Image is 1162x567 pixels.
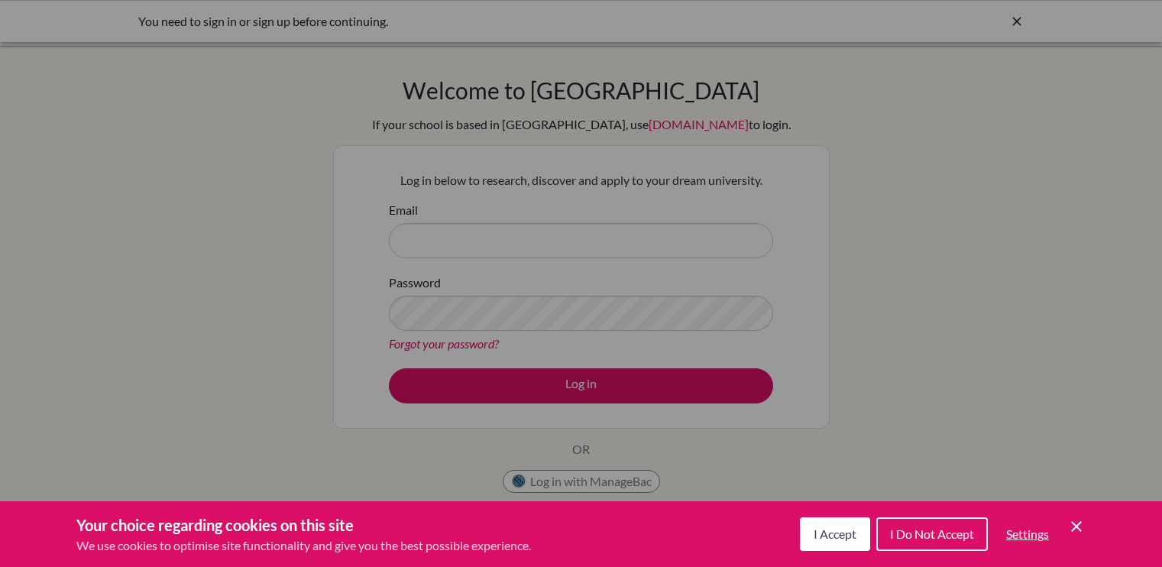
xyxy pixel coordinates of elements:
[890,526,974,541] span: I Do Not Accept
[76,536,531,555] p: We use cookies to optimise site functionality and give you the best possible experience.
[876,517,988,551] button: I Do Not Accept
[1006,526,1049,541] span: Settings
[814,526,856,541] span: I Accept
[1067,517,1086,536] button: Save and close
[76,514,531,536] h3: Your choice regarding cookies on this site
[800,517,870,551] button: I Accept
[994,519,1061,549] button: Settings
